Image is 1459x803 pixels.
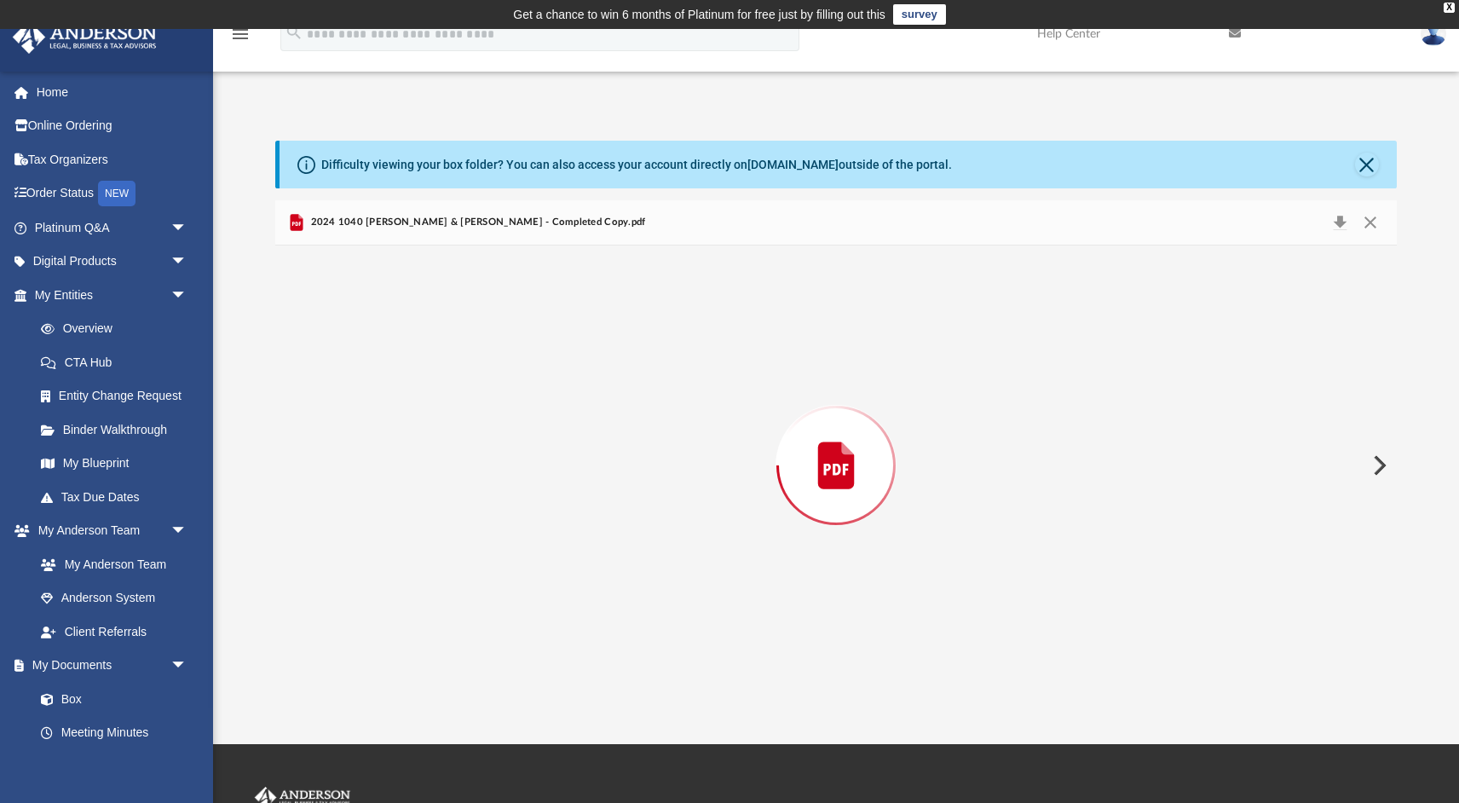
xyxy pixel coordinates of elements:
div: Preview [275,200,1397,685]
span: arrow_drop_down [170,245,205,280]
a: My Anderson Team [24,547,196,581]
a: My Entitiesarrow_drop_down [12,278,213,312]
a: Order StatusNEW [12,176,213,211]
div: NEW [98,181,136,206]
a: Platinum Q&Aarrow_drop_down [12,211,213,245]
span: arrow_drop_down [170,649,205,684]
a: Entity Change Request [24,379,213,413]
a: My Documentsarrow_drop_down [12,649,205,683]
a: Overview [24,312,213,346]
button: Close [1355,153,1379,176]
a: My Blueprint [24,447,205,481]
a: Box [24,682,196,716]
button: Next File [1359,442,1397,489]
a: Online Ordering [12,109,213,143]
i: menu [230,24,251,44]
a: CTA Hub [24,345,213,379]
a: Meeting Minutes [24,716,205,750]
a: Anderson System [24,581,205,615]
a: Digital Productsarrow_drop_down [12,245,213,279]
a: Binder Walkthrough [24,413,213,447]
div: Difficulty viewing your box folder? You can also access your account directly on outside of the p... [321,156,952,174]
a: Tax Organizers [12,142,213,176]
a: Tax Due Dates [24,480,213,514]
i: search [285,23,303,42]
button: Download [1324,211,1355,234]
img: User Pic [1421,21,1446,46]
a: survey [893,4,946,25]
span: arrow_drop_down [170,514,205,549]
a: [DOMAIN_NAME] [747,158,839,171]
div: close [1444,3,1455,13]
div: Get a chance to win 6 months of Platinum for free just by filling out this [513,4,885,25]
span: arrow_drop_down [170,278,205,313]
button: Close [1355,211,1386,234]
img: Anderson Advisors Platinum Portal [8,20,162,54]
a: Client Referrals [24,615,205,649]
a: menu [230,32,251,44]
a: Home [12,75,213,109]
span: arrow_drop_down [170,211,205,246]
span: 2024 1040 [PERSON_NAME] & [PERSON_NAME] - Completed Copy.pdf [307,215,645,230]
a: My Anderson Teamarrow_drop_down [12,514,205,548]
